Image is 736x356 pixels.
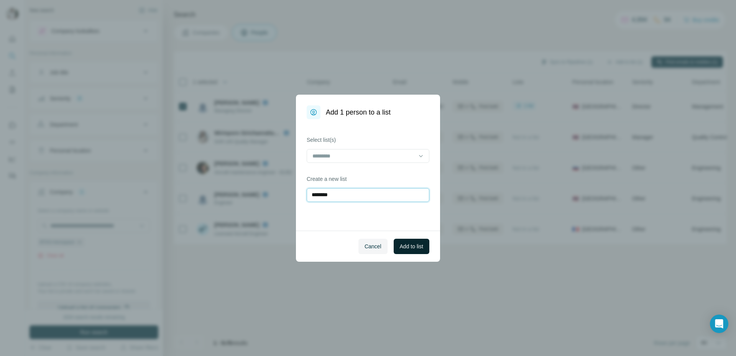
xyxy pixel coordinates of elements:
label: Create a new list [307,175,429,183]
button: Add to list [394,239,429,254]
div: Open Intercom Messenger [710,315,728,333]
label: Select list(s) [307,136,429,144]
span: Add to list [400,243,423,250]
button: Cancel [358,239,388,254]
span: Cancel [365,243,381,250]
h1: Add 1 person to a list [326,107,391,118]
